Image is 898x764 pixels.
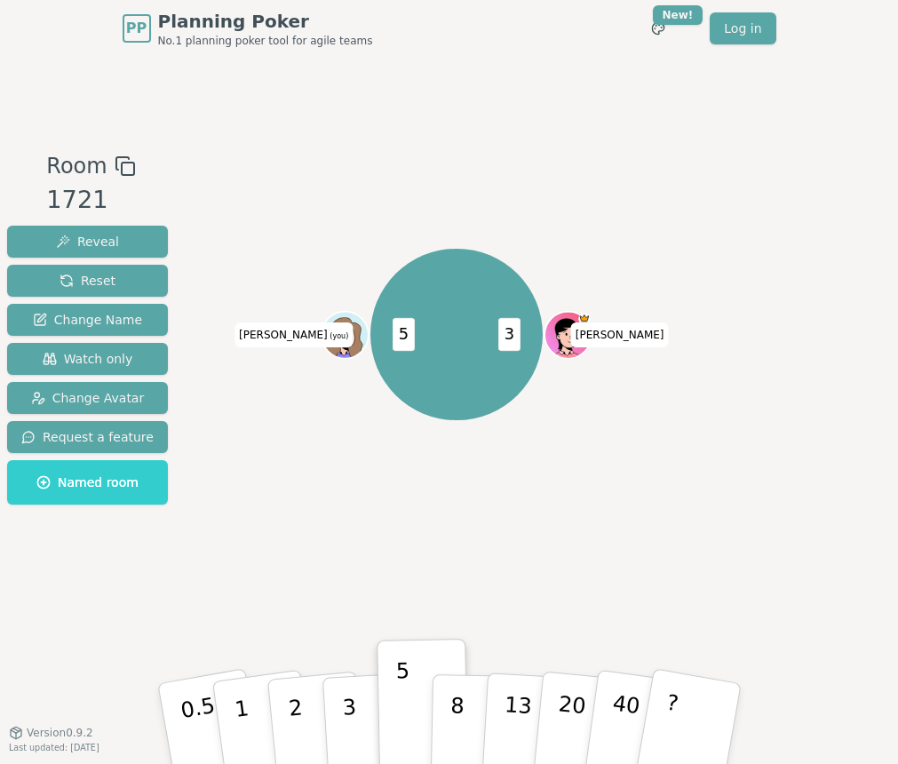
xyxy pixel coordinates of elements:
span: Reveal [56,233,119,251]
span: Watch only [43,350,133,368]
p: 5 [395,658,410,754]
span: Click to change your name [571,322,669,347]
button: Reveal [7,226,168,258]
span: Planning Poker [158,9,373,34]
div: New! [653,5,703,25]
a: Log in [710,12,775,44]
button: Request a feature [7,421,168,453]
span: No.1 planning poker tool for agile teams [158,34,373,48]
button: Named room [7,460,168,505]
span: (you) [328,332,349,340]
span: Version 0.9.2 [27,726,93,740]
button: Version0.9.2 [9,726,93,740]
a: PPPlanning PokerNo.1 planning poker tool for agile teams [123,9,373,48]
button: Reset [7,265,168,297]
span: Change Name [33,311,142,329]
span: Click to change your name [234,322,353,347]
span: Request a feature [21,428,154,446]
button: New! [642,12,674,44]
span: 3 [498,318,521,351]
span: PP [126,18,147,39]
span: Last updated: [DATE] [9,743,99,752]
span: chloe is the host [578,313,590,324]
button: Click to change your avatar [323,313,368,357]
div: 1721 [46,182,135,219]
span: Reset [60,272,115,290]
span: Room [46,150,107,182]
button: Watch only [7,343,168,375]
span: Change Avatar [31,389,145,407]
button: Change Name [7,304,168,336]
button: Change Avatar [7,382,168,414]
span: 5 [393,318,415,351]
span: Named room [36,474,139,491]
